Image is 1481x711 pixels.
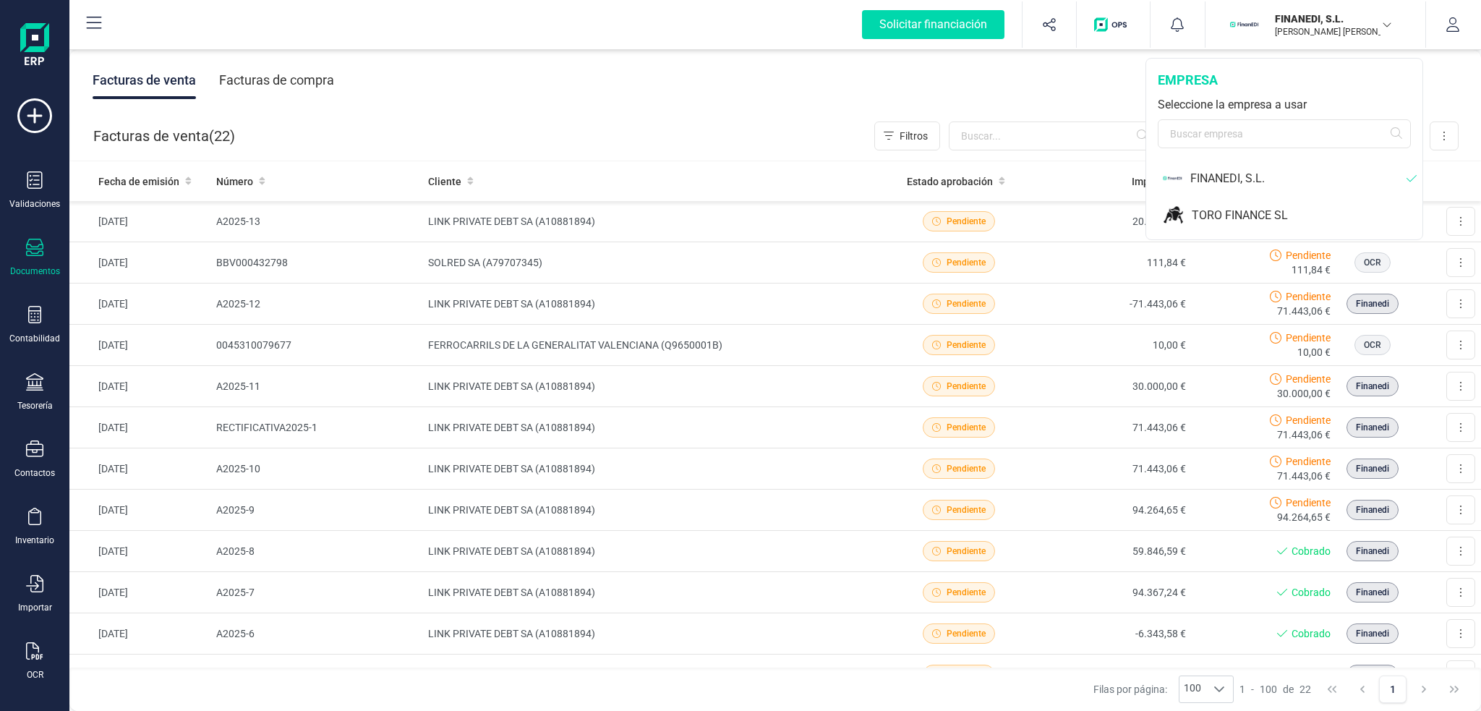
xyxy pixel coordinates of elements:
[18,602,52,613] div: Importar
[1239,682,1311,697] div: -
[947,215,986,228] span: Pendiente
[422,284,882,325] td: LINK PRIVATE DEBT SA (A10881894)
[1441,676,1468,703] button: Last Page
[210,407,422,448] td: RECTIFICATIVA2025-1
[1094,17,1132,32] img: Logo de OPS
[1356,297,1389,310] span: Finanedi
[1229,9,1260,41] img: FI
[1190,170,1407,187] div: FINANEDI, S.L.
[1162,203,1185,228] img: TO
[1158,96,1411,114] div: Seleccione la empresa a usar
[9,333,60,344] div: Contabilidad
[20,23,49,69] img: Logo Finanedi
[1410,676,1438,703] button: Next Page
[210,531,422,572] td: A2025-8
[214,126,230,146] span: 22
[69,531,210,572] td: [DATE]
[1036,407,1192,448] td: 71.443,06 €
[1036,325,1192,366] td: 10,00 €
[69,284,210,325] td: [DATE]
[69,407,210,448] td: [DATE]
[1356,545,1389,558] span: Finanedi
[874,122,940,150] button: Filtros
[69,325,210,366] td: [DATE]
[1356,380,1389,393] span: Finanedi
[1356,586,1389,599] span: Finanedi
[947,627,986,640] span: Pendiente
[69,655,210,696] td: [DATE]
[1286,413,1331,427] span: Pendiente
[947,256,986,269] span: Pendiente
[98,174,179,189] span: Fecha de emisión
[1275,12,1391,26] p: FINANEDI, S.L.
[210,242,422,284] td: BBV000432798
[1158,70,1411,90] div: empresa
[947,586,986,599] span: Pendiente
[949,122,1157,150] input: Buscar...
[69,490,210,531] td: [DATE]
[1132,174,1168,189] span: Importe
[1277,304,1331,318] span: 71.443,06 €
[1277,510,1331,524] span: 94.264,65 €
[17,400,53,412] div: Tesorería
[422,490,882,531] td: LINK PRIVATE DEBT SA (A10881894)
[422,531,882,572] td: LINK PRIVATE DEBT SA (A10881894)
[69,201,210,242] td: [DATE]
[1192,207,1422,224] div: TORO FINANCE SL
[69,448,210,490] td: [DATE]
[947,339,986,352] span: Pendiente
[428,174,461,189] span: Cliente
[947,380,986,393] span: Pendiente
[422,407,882,448] td: LINK PRIVATE DEBT SA (A10881894)
[1356,421,1389,434] span: Finanedi
[1093,676,1234,703] div: Filas por página:
[862,10,1004,39] div: Solicitar financiación
[422,448,882,490] td: LINK PRIVATE DEBT SA (A10881894)
[947,462,986,475] span: Pendiente
[210,366,422,407] td: A2025-11
[845,1,1022,48] button: Solicitar financiación
[1297,345,1331,359] span: 10,00 €
[9,198,60,210] div: Validaciones
[69,366,210,407] td: [DATE]
[15,535,54,546] div: Inventario
[69,242,210,284] td: [DATE]
[1286,454,1331,469] span: Pendiente
[27,669,43,681] div: OCR
[947,421,986,434] span: Pendiente
[1036,448,1192,490] td: 71.443,06 €
[1356,462,1389,475] span: Finanedi
[1036,201,1192,242] td: 20.000,00 €
[1292,263,1331,277] span: 111,84 €
[210,490,422,531] td: A2025-9
[1277,469,1331,483] span: 71.443,06 €
[1260,682,1277,697] span: 100
[422,366,882,407] td: LINK PRIVATE DEBT SA (A10881894)
[422,655,882,696] td: LINK PRIVATE DEBT SA (A10881894)
[1239,682,1245,697] span: 1
[69,613,210,655] td: [DATE]
[422,325,882,366] td: FERROCARRILS DE LA GENERALITAT VALENCIANA (Q9650001B)
[422,242,882,284] td: SOLRED SA (A79707345)
[1277,427,1331,442] span: 71.443,06 €
[1162,166,1183,191] img: FI
[1379,676,1407,703] button: Page 1
[219,61,334,99] div: Facturas de compra
[93,61,196,99] div: Facturas de venta
[210,201,422,242] td: A2025-13
[1036,655,1192,696] td: 24.468,11 €
[1292,626,1331,641] span: Cobrado
[1036,613,1192,655] td: -6.343,58 €
[1286,248,1331,263] span: Pendiente
[1036,572,1192,613] td: 94.367,24 €
[422,613,882,655] td: LINK PRIVATE DEBT SA (A10881894)
[93,122,235,150] div: Facturas de venta ( )
[1364,339,1381,352] span: OCR
[1286,289,1331,304] span: Pendiente
[69,572,210,613] td: [DATE]
[10,265,60,277] div: Documentos
[210,572,422,613] td: A2025-7
[1364,256,1381,269] span: OCR
[1275,26,1391,38] p: [PERSON_NAME] [PERSON_NAME]
[900,129,928,143] span: Filtros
